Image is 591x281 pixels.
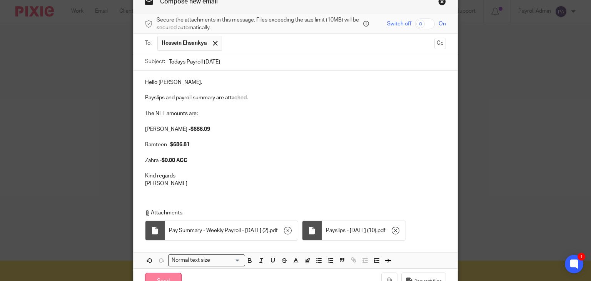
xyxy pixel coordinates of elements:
span: pdf [377,227,386,234]
p: Hello [PERSON_NAME], [145,79,446,86]
div: . [165,221,298,240]
span: Pay Summary - Weekly Payroll - [DATE] (2) [169,227,269,234]
div: . [322,221,406,240]
label: To: [145,39,154,47]
span: Hossein Ehsankya [162,39,207,47]
strong: $0.00 ACC [162,158,187,163]
span: Secure the attachments in this message. Files exceeding the size limit (10MB) will be secured aut... [157,16,361,32]
span: Normal text size [170,256,212,264]
p: Payslips and payroll summary are attached. [145,94,446,102]
strong: $686.09 [190,127,210,132]
p: Ramteen - [145,141,446,149]
div: Search for option [168,254,245,266]
span: Payslips - [DATE] (10) [326,227,376,234]
p: Zahra - [145,157,446,164]
span: pdf [270,227,278,234]
p: [PERSON_NAME] [145,180,446,187]
p: Kind regards [145,172,446,180]
p: [PERSON_NAME] - [145,125,446,133]
strong: $686.81 [170,142,190,147]
p: Attachments [145,209,442,217]
button: Cc [434,38,446,49]
span: Switch off [387,20,411,28]
label: Subject: [145,58,165,65]
p: The NET amounts are: [145,110,446,117]
span: On [439,20,446,28]
div: 1 [578,253,585,261]
input: Search for option [213,256,240,264]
